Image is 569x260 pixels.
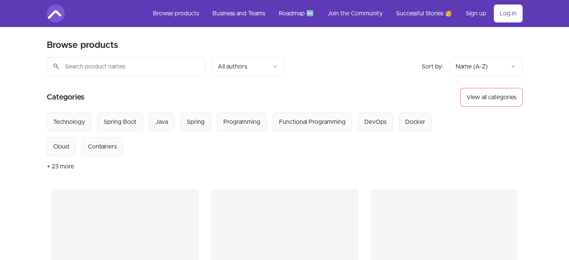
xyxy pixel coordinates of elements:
a: Browse products [147,4,205,22]
span: search [53,61,59,71]
img: Amigoscode logo [47,4,65,22]
button: Product sort options [449,57,523,76]
div: Containers [88,142,117,151]
div: Cloud [53,142,69,151]
div: Technology [53,117,85,126]
a: Roadmap 🆕 [273,4,320,22]
div: Spring [187,117,205,126]
input: Search product names [47,57,205,76]
div: Docker [405,117,425,126]
a: Join the Community [321,4,389,22]
div: Spring Boot [104,117,137,126]
span: Sort by: [422,64,443,70]
div: Functional Programming [279,117,346,126]
a: Business and Teams [207,4,271,22]
h2: Categories [47,88,85,107]
a: Sign up [460,4,492,22]
button: View all categories [460,88,523,107]
nav: Main [147,4,523,22]
a: Log in [494,4,523,22]
div: Java [155,117,168,126]
h2: Browse products [47,39,118,51]
a: Successful Stories 🥳 [390,4,458,22]
button: Filter by author [211,57,285,76]
div: DevOps [364,117,386,126]
button: + 23 more [47,156,74,177]
div: Programming [223,117,260,126]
